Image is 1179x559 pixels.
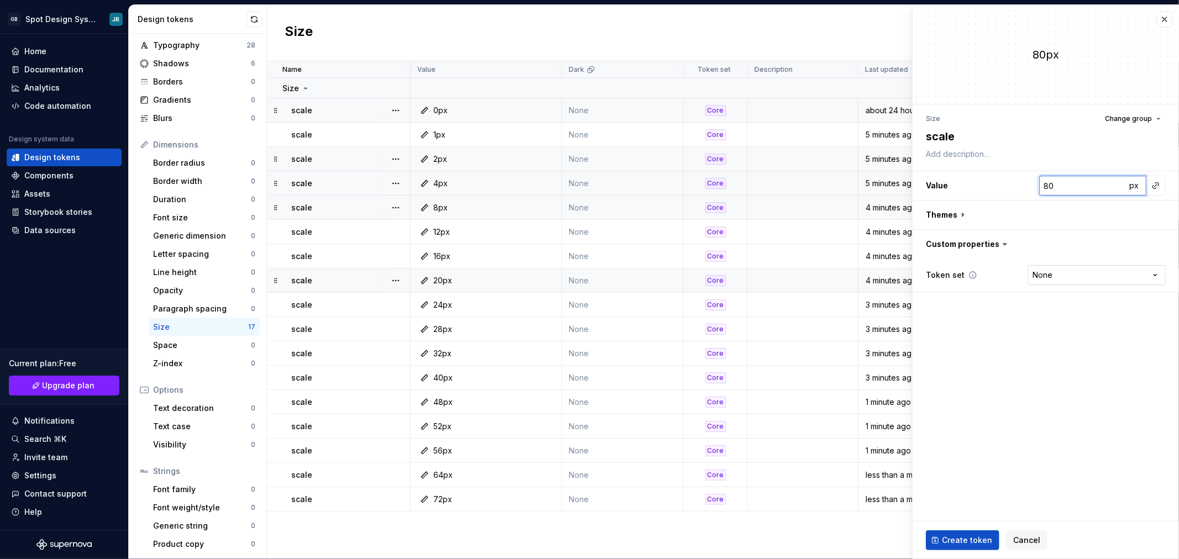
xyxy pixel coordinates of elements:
div: Notifications [24,415,75,426]
button: Create token [926,530,999,550]
p: Last updated [865,65,908,74]
a: Code automation [7,97,122,115]
div: 0 [251,485,255,494]
p: scale [291,105,312,116]
div: 0 [251,177,255,186]
td: None [562,439,684,463]
div: Core [705,154,726,165]
p: scale [291,421,312,432]
div: 1 minute ago [859,397,935,408]
textarea: scale [924,126,1164,146]
div: 0 [251,304,255,313]
div: Core [705,299,726,310]
div: Current plan : Free [9,358,119,369]
div: Search ⌘K [24,434,66,445]
div: 0 [251,404,255,413]
div: Text decoration [153,403,251,414]
div: 0 [251,213,255,222]
div: 40px [433,372,453,383]
div: Z-index [153,358,251,369]
div: 28 [247,41,255,50]
span: px [1130,181,1139,190]
a: Text case0 [149,418,260,435]
div: Border width [153,176,251,187]
div: 5 minutes ago [859,154,935,165]
div: Storybook stories [24,207,92,218]
div: 48px [433,397,453,408]
a: Visibility0 [149,436,260,453]
a: Letter spacing0 [149,245,260,263]
div: 0 [251,540,255,549]
a: Line height0 [149,263,260,281]
button: Contact support [7,485,122,503]
a: Home [7,43,122,60]
a: Generic string0 [149,517,260,535]
div: 56px [433,445,452,456]
a: Assets [7,185,122,203]
div: Size [153,321,248,333]
div: 0 [251,440,255,449]
button: GBSpot Design SystemJR [2,7,126,31]
div: Visibility [153,439,251,450]
p: Name [282,65,302,74]
div: Components [24,170,74,181]
div: 0 [251,195,255,204]
div: about 24 hours ago [859,105,935,116]
div: Core [705,372,726,383]
div: 12px [433,226,450,238]
a: Invite team [7,449,122,466]
div: 0 [251,341,255,350]
div: 0 [251,96,255,104]
div: Options [153,384,255,395]
div: Data sources [24,225,76,236]
div: Core [705,105,726,116]
div: Core [705,397,726,408]
div: 0 [251,521,255,530]
div: Border radius [153,157,251,168]
div: Core [705,275,726,286]
a: Typography28 [135,36,260,54]
td: None [562,293,684,317]
div: 8px [433,202,448,213]
a: Gradients0 [135,91,260,109]
div: 0 [251,77,255,86]
p: scale [291,251,312,262]
div: 24px [433,299,452,310]
div: Settings [24,470,56,481]
div: Core [705,470,726,481]
a: Paragraph spacing0 [149,300,260,318]
span: Create token [942,535,992,546]
div: Analytics [24,82,60,93]
div: 0 [251,231,255,240]
div: 4 minutes ago [859,275,935,286]
button: px [1126,178,1142,193]
td: None [562,123,684,147]
div: 3 minutes ago [859,299,935,310]
button: Change group [1100,111,1166,126]
div: 28px [433,324,452,335]
p: scale [291,372,312,383]
a: Border radius0 [149,154,260,172]
div: Invite team [24,452,67,463]
div: Assets [24,188,50,199]
div: Line height [153,267,251,278]
p: Size [282,83,299,94]
div: 3 minutes ago [859,372,935,383]
div: GB [8,13,21,26]
p: scale [291,299,312,310]
td: None [562,414,684,439]
a: Borders0 [135,73,260,91]
span: Upgrade plan [43,380,95,391]
div: 5 minutes ago [859,129,935,140]
div: Core [705,324,726,335]
div: less than a minute ago [859,470,935,481]
div: Core [705,178,726,189]
div: 4 minutes ago [859,251,935,262]
a: Documentation [7,61,122,78]
div: 1 minute ago [859,421,935,432]
div: Paragraph spacing [153,303,251,314]
a: Analytics [7,79,122,97]
td: None [562,171,684,196]
a: Shadows6 [135,55,260,72]
div: Code automation [24,101,91,112]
